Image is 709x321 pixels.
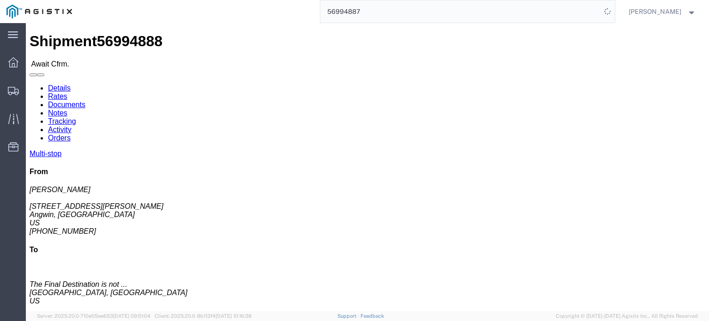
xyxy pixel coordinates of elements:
[113,313,150,319] span: [DATE] 09:51:04
[337,313,361,319] a: Support
[320,0,601,23] input: Search for shipment number, reference number
[216,313,252,319] span: [DATE] 10:16:38
[629,6,681,17] span: Rochelle Manzoni
[628,6,697,17] button: [PERSON_NAME]
[37,313,150,319] span: Server: 2025.20.0-710e05ee653
[155,313,252,319] span: Client: 2025.20.0-8b113f4
[6,5,72,18] img: logo
[361,313,384,319] a: Feedback
[26,23,709,311] iframe: FS Legacy Container
[556,312,698,320] span: Copyright © [DATE]-[DATE] Agistix Inc., All Rights Reserved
